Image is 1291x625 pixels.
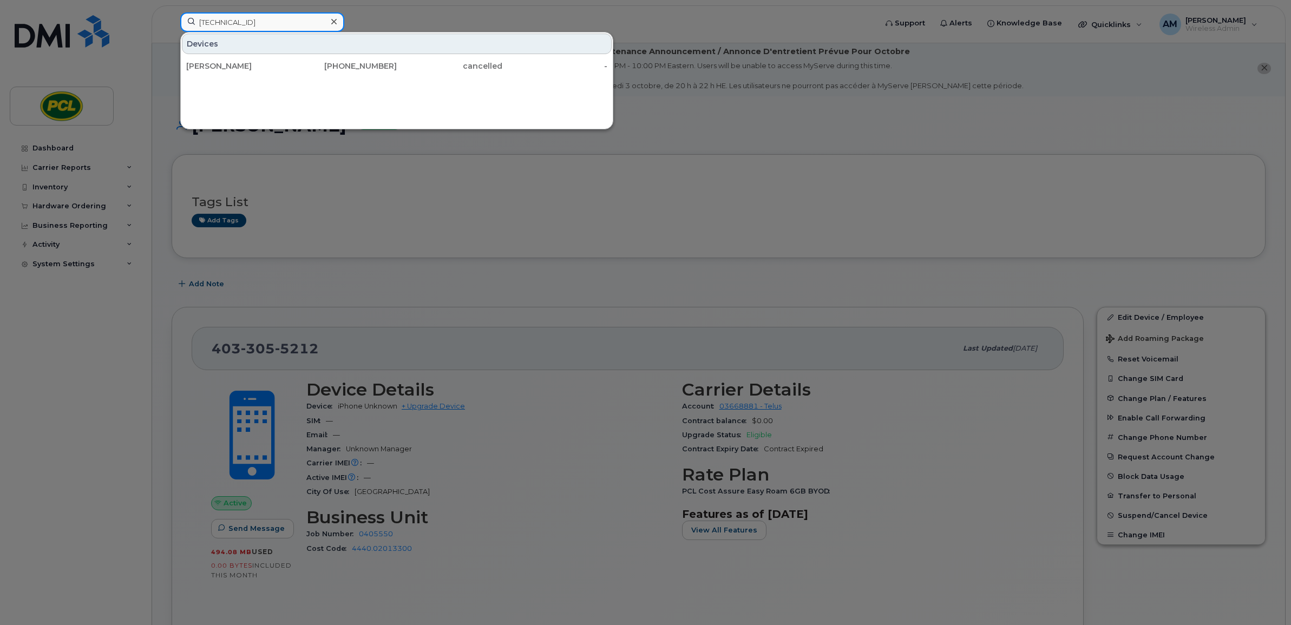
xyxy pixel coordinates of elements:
[502,61,608,71] div: -
[186,61,292,71] div: [PERSON_NAME]
[182,34,612,54] div: Devices
[182,56,612,76] a: [PERSON_NAME][PHONE_NUMBER]cancelled-
[292,61,397,71] div: [PHONE_NUMBER]
[397,61,502,71] div: cancelled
